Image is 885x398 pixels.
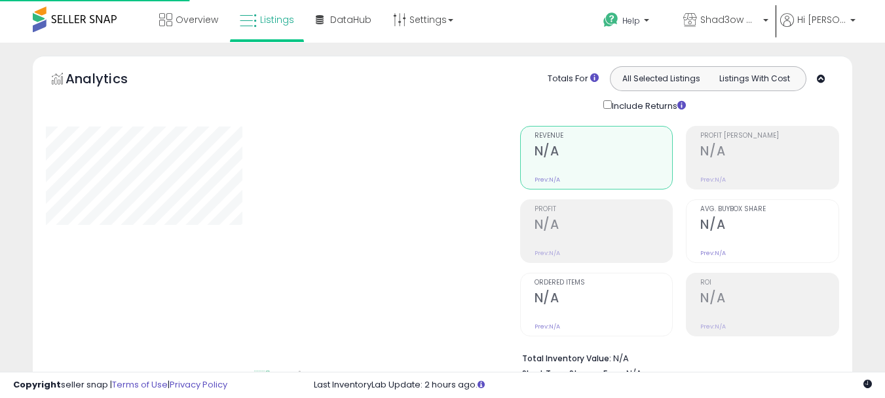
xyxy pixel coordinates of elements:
i: Click here to read more about un-synced listings. [478,380,485,389]
small: Prev: N/A [535,249,560,257]
small: Prev: N/A [700,176,726,184]
li: N/A [522,349,829,365]
div: Include Returns [593,98,702,113]
small: Prev: N/A [700,249,726,257]
h2: N/A [535,290,673,308]
div: Totals For [548,73,599,85]
h2: N/A [535,217,673,235]
h2: N/A [700,217,838,235]
a: Hi [PERSON_NAME] [780,13,856,43]
div: seller snap | | [13,379,227,391]
h2: N/A [700,144,838,161]
button: All Selected Listings [614,70,708,87]
span: Overview [176,13,218,26]
a: Terms of Use [112,378,168,391]
small: Prev: N/A [535,323,560,330]
span: Revenue [535,132,673,140]
small: Prev: N/A [535,176,560,184]
h2: N/A [700,290,838,308]
span: Avg. Buybox Share [700,206,838,213]
span: Profit [PERSON_NAME] [700,132,838,140]
b: Total Inventory Value: [522,353,611,364]
span: Profit [535,206,673,213]
button: Listings With Cost [707,70,802,87]
h2: N/A [535,144,673,161]
div: Last InventoryLab Update: 2 hours ago. [314,379,872,391]
h5: Analytics [66,70,153,91]
i: Get Help [603,12,619,28]
small: Prev: N/A [700,323,726,330]
span: DataHub [330,13,371,26]
span: N/A [626,367,642,380]
span: Listings [260,13,294,26]
span: Hi [PERSON_NAME] [797,13,846,26]
span: Shad3ow Goods & Services [700,13,759,26]
strong: Copyright [13,378,61,391]
a: Privacy Policy [170,378,227,391]
span: ROI [700,279,838,287]
b: Short Term Storage Fees: [522,368,624,379]
a: Help [593,2,671,43]
span: Help [622,15,640,26]
span: Ordered Items [535,279,673,287]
